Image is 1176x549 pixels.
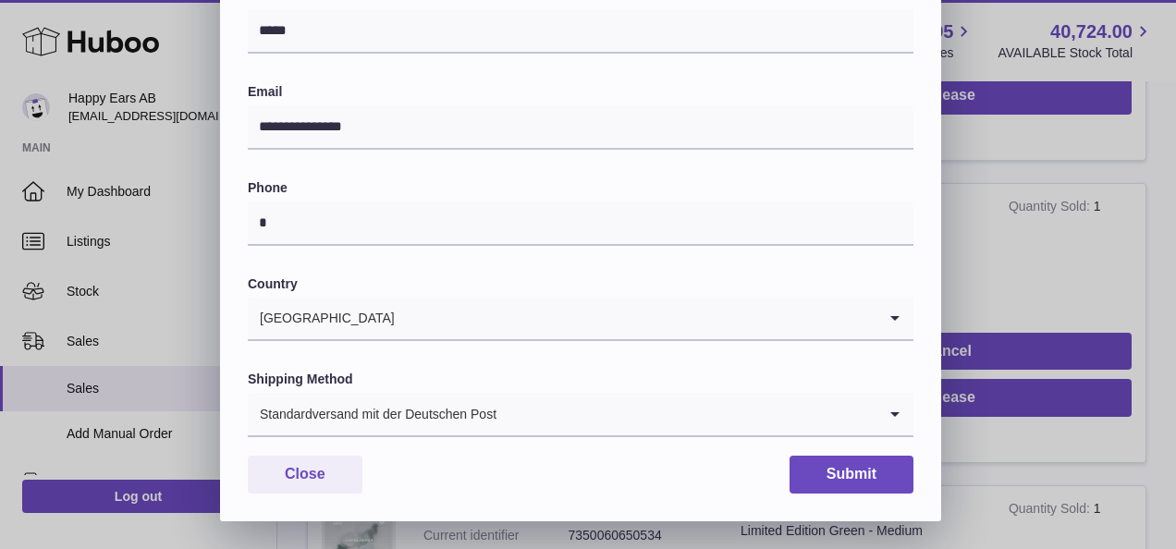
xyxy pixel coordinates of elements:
[248,83,913,101] label: Email
[396,297,876,339] input: Search for option
[248,179,913,197] label: Phone
[248,371,913,388] label: Shipping Method
[248,297,913,341] div: Search for option
[248,275,913,293] label: Country
[497,393,876,435] input: Search for option
[248,297,396,339] span: [GEOGRAPHIC_DATA]
[248,393,497,435] span: Standardversand mit der Deutschen Post
[248,393,913,437] div: Search for option
[790,456,913,494] button: Submit
[248,456,362,494] button: Close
